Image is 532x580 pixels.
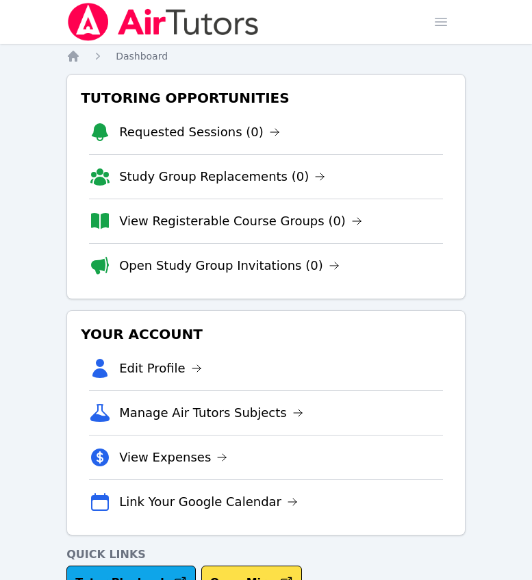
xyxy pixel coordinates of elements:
nav: Breadcrumb [66,49,466,63]
a: Manage Air Tutors Subjects [119,403,303,423]
a: View Expenses [119,448,227,467]
a: Open Study Group Invitations (0) [119,256,340,275]
a: Link Your Google Calendar [119,492,298,512]
h4: Quick Links [66,546,466,563]
a: Dashboard [116,49,168,63]
h3: Tutoring Opportunities [78,86,454,110]
h3: Your Account [78,322,454,346]
a: Requested Sessions (0) [119,123,280,142]
a: Edit Profile [119,359,202,378]
img: Air Tutors [66,3,260,41]
a: View Registerable Course Groups (0) [119,212,362,231]
a: Study Group Replacements (0) [119,167,325,186]
span: Dashboard [116,51,168,62]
